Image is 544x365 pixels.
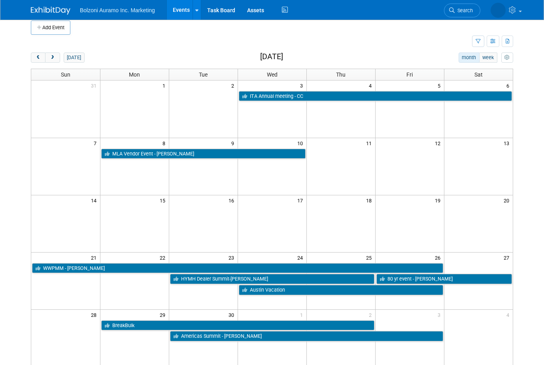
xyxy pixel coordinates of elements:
img: ExhibitDay [31,7,70,15]
span: 22 [159,253,169,262]
button: month [459,52,480,63]
span: 2 [230,80,238,90]
a: MLA Vendor Event - [PERSON_NAME] [101,149,306,159]
span: 18 [365,195,375,205]
span: 7 [93,138,100,148]
i: Personalize Calendar [504,55,510,60]
span: 12 [434,138,444,148]
span: 31 [90,80,100,90]
span: 27 [503,253,513,262]
a: Search [444,4,480,17]
span: 26 [434,253,444,262]
span: Sat [474,71,483,78]
a: HYMH Dealer Summit-[PERSON_NAME] [170,274,374,284]
button: [DATE] [64,52,85,63]
button: myCustomButton [501,52,513,63]
span: 19 [434,195,444,205]
span: 25 [365,253,375,262]
span: 3 [299,80,306,90]
span: 1 [299,310,306,320]
span: 4 [368,80,375,90]
a: Americas Summit - [PERSON_NAME] [170,331,443,341]
span: 20 [503,195,513,205]
button: next [45,52,60,63]
span: 24 [297,253,306,262]
span: 5 [437,80,444,90]
span: 30 [228,310,238,320]
span: 17 [297,195,306,205]
span: 14 [90,195,100,205]
a: ITA Annual meeting - CC [239,91,512,101]
button: Add Event [31,21,70,35]
span: 28 [90,310,100,320]
span: 1 [162,80,169,90]
span: Sun [61,71,70,78]
a: Austin Vacation [239,285,443,295]
span: 16 [228,195,238,205]
span: 15 [159,195,169,205]
span: Search [455,7,473,13]
span: 29 [159,310,169,320]
span: 4 [506,310,513,320]
span: 3 [437,310,444,320]
span: Wed [267,71,278,78]
span: Tue [199,71,208,78]
a: BreakBulk [101,320,374,331]
img: Casey Coats [491,3,506,18]
span: Fri [406,71,413,78]
span: 2 [368,310,375,320]
button: prev [31,52,45,63]
h2: [DATE] [260,52,283,61]
span: Bolzoni Auramo Inc. Marketing [80,7,155,13]
a: WWPMM - [PERSON_NAME] [32,263,443,273]
span: Thu [336,71,346,78]
span: 6 [506,80,513,90]
span: 11 [365,138,375,148]
a: 80 yr event - [PERSON_NAME] [376,274,512,284]
span: Mon [129,71,140,78]
span: 9 [230,138,238,148]
span: 10 [297,138,306,148]
button: week [479,52,497,63]
span: 21 [90,253,100,262]
span: 23 [228,253,238,262]
span: 13 [503,138,513,148]
span: 8 [162,138,169,148]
